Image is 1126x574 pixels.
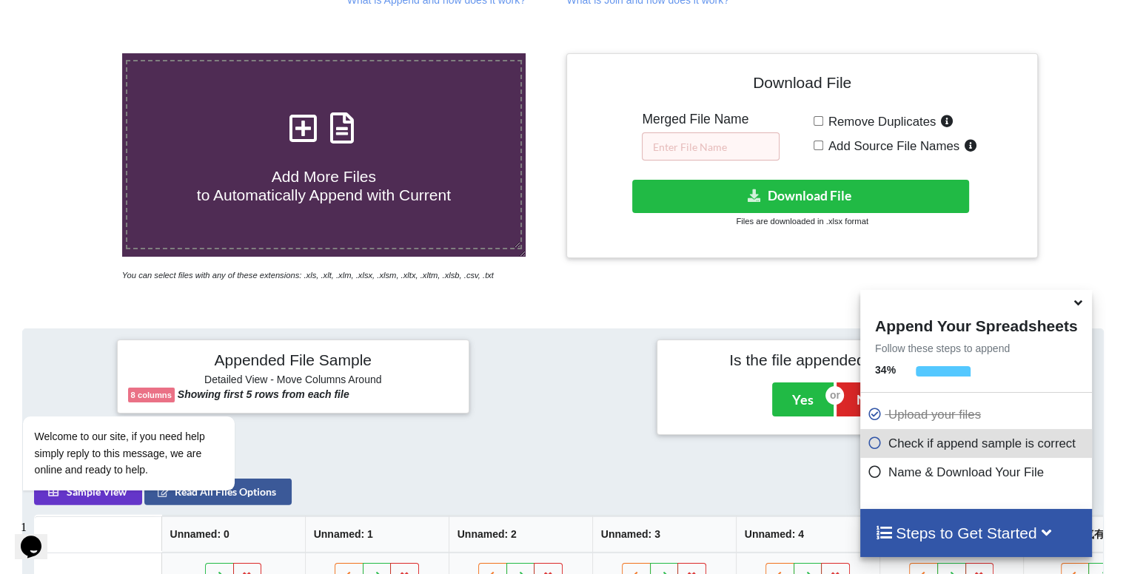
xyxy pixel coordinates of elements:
iframe: chat widget [15,515,62,559]
h4: Is the file appended correctly? [668,351,998,369]
h4: Appended File Sample [128,351,458,371]
button: Download File [632,180,969,213]
th: Unnamed: 3 [592,516,736,553]
p: Name & Download Your File [868,463,1088,482]
th: Unnamed: 1 [305,516,449,553]
th: Unnamed: 0 [161,516,305,553]
p: Upload your files [868,405,1088,424]
span: Add More Files to Automatically Append with Current [197,168,451,203]
button: No [837,382,894,416]
b: Showing first 5 rows from each file [178,388,349,400]
h4: Append Your Spreadsheets [860,313,1092,335]
h4: Steps to Get Started [875,524,1077,542]
p: Check if append sample is correct [868,434,1088,453]
h5: Merged File Name [642,112,780,127]
span: Remove Duplicates [823,115,936,129]
p: Follow these steps to append [860,341,1092,356]
button: Read All Files Options [144,479,292,505]
h6: Detailed View - Move Columns Around [128,374,458,388]
h4: Download File [577,64,1026,107]
i: You can select files with any of these extensions: .xls, .xlt, .xlm, .xlsx, .xlsm, .xltx, .xltm, ... [122,271,494,280]
span: Add Source File Names [823,139,959,153]
b: 34 % [875,364,896,376]
small: Files are downloaded in .xlsx format [736,217,868,226]
iframe: chat widget [15,333,281,507]
input: Enter File Name [642,132,780,161]
th: Unnamed: 4 [736,516,879,553]
button: Yes [772,382,834,416]
th: Unnamed: 2 [449,516,592,553]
